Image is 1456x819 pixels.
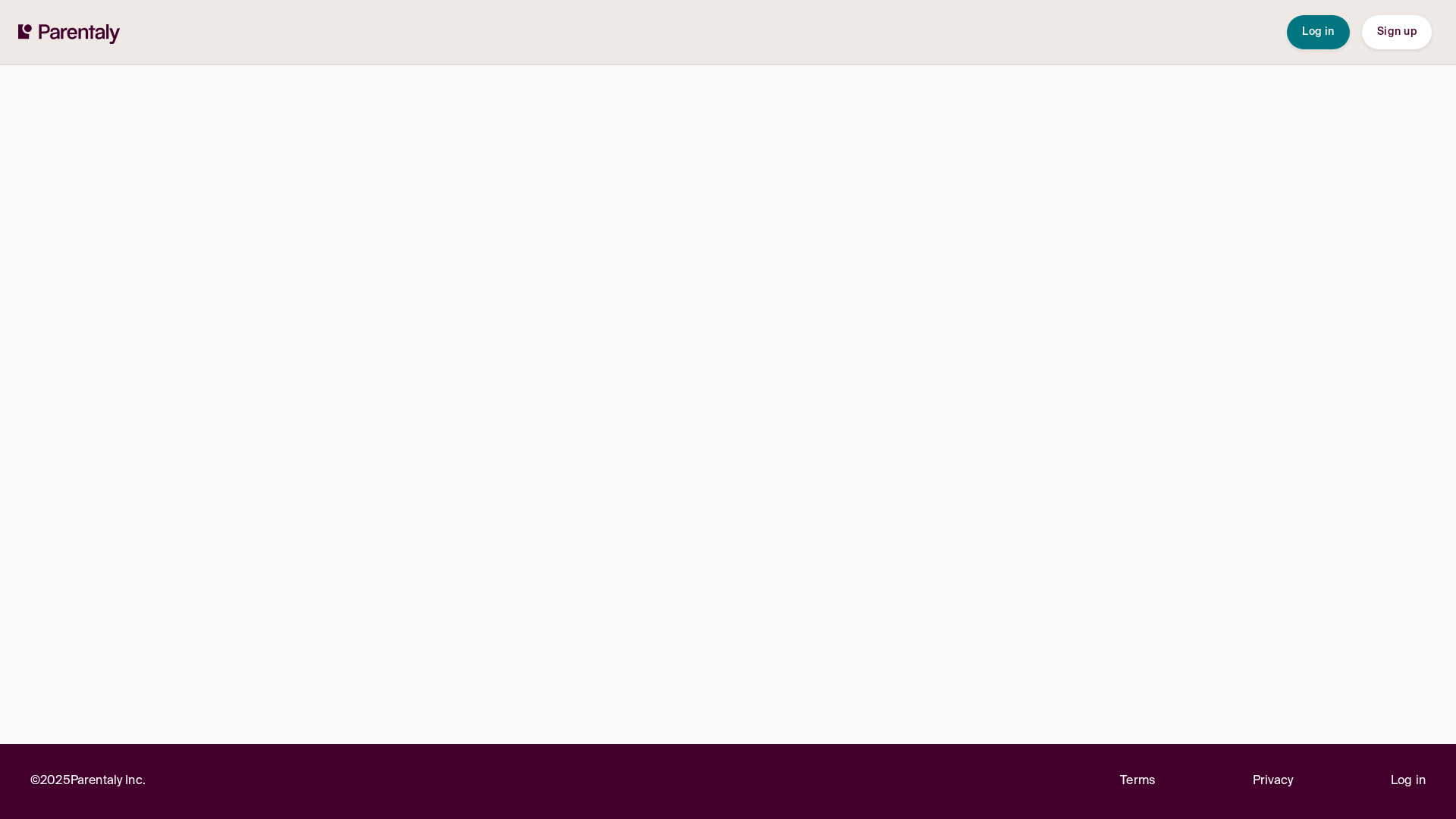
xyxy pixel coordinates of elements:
span: Log in [1302,27,1335,37]
a: Privacy [1253,771,1294,792]
a: Terms [1120,771,1155,792]
span: Sign up [1377,27,1417,37]
button: Log in [1287,15,1350,49]
a: Log in [1391,771,1426,792]
button: Sign up [1362,15,1432,49]
p: © 2025 Parentaly Inc. [30,771,146,792]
